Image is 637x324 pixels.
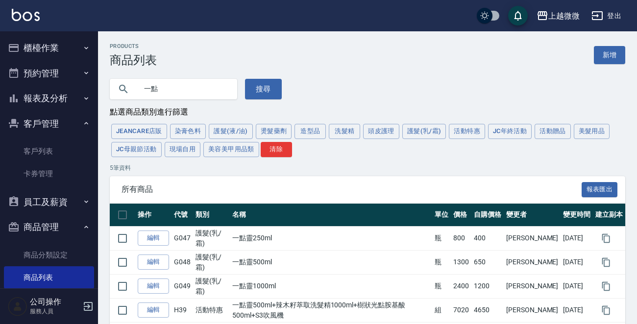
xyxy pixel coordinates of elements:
[504,204,561,227] th: 變更者
[561,204,593,227] th: 變更時間
[8,297,27,316] img: Person
[171,274,193,298] td: G049
[256,124,292,139] button: 燙髮藥劑
[193,204,230,227] th: 類別
[245,79,282,99] button: 搜尋
[138,255,169,270] a: 編輯
[230,226,432,250] td: 一點靈250ml
[535,124,571,139] button: 活動贈品
[12,9,40,21] img: Logo
[449,124,485,139] button: 活動特惠
[261,142,292,157] button: 清除
[561,226,593,250] td: [DATE]
[582,182,618,197] button: 報表匯出
[230,274,432,298] td: 一點靈1000ml
[329,124,360,139] button: 洗髮精
[471,226,504,250] td: 400
[561,298,593,322] td: [DATE]
[432,250,451,274] td: 瓶
[138,302,169,318] a: 編輯
[363,124,399,139] button: 頭皮護理
[432,204,451,227] th: 單位
[4,214,94,240] button: 商品管理
[574,124,610,139] button: 美髮用品
[4,35,94,61] button: 櫃檯作業
[138,278,169,294] a: 編輯
[4,140,94,162] a: 客戶列表
[110,107,625,117] div: 點選商品類別進行篩選
[582,184,618,193] a: 報表匯出
[110,43,157,49] h2: Products
[111,124,167,139] button: JeanCare店販
[209,124,253,139] button: 護髮(液/油)
[203,142,259,157] button: 美容美甲用品類
[504,298,561,322] td: [PERSON_NAME]
[193,298,230,322] td: 活動特惠
[471,250,504,274] td: 650
[471,274,504,298] td: 1200
[548,10,580,22] div: 上越微微
[504,274,561,298] td: [PERSON_NAME]
[451,204,471,227] th: 價格
[171,226,193,250] td: G047
[4,189,94,215] button: 員工及薪資
[137,76,229,102] input: 搜尋關鍵字
[451,250,471,274] td: 1300
[504,226,561,250] td: [PERSON_NAME]
[230,204,432,227] th: 名稱
[294,124,326,139] button: 造型品
[593,204,625,227] th: 建立副本
[4,61,94,86] button: 預約管理
[488,124,532,139] button: JC年終活動
[193,226,230,250] td: 護髮(乳/霜)
[508,6,528,25] button: save
[171,204,193,227] th: 代號
[230,298,432,322] td: 一點靈500ml+辣木籽萃取洗髮精1000ml+樹狀光點胺基酸500ml+S3吹風機
[230,250,432,274] td: 一點靈500ml
[471,204,504,227] th: 自購價格
[111,142,162,157] button: JC母親節活動
[30,297,80,307] h5: 公司操作
[4,244,94,266] a: 商品分類設定
[193,274,230,298] td: 護髮(乳/霜)
[110,53,157,67] h3: 商品列表
[4,162,94,185] a: 卡券管理
[110,163,625,172] p: 5 筆資料
[561,250,593,274] td: [DATE]
[170,124,206,139] button: 染膏色料
[138,231,169,246] a: 編輯
[4,86,94,111] button: 報表及分析
[135,204,171,227] th: 操作
[451,298,471,322] td: 7020
[4,111,94,137] button: 客戶管理
[4,266,94,289] a: 商品列表
[432,298,451,322] td: 組
[451,274,471,298] td: 2400
[561,274,593,298] td: [DATE]
[504,250,561,274] td: [PERSON_NAME]
[30,307,80,316] p: 服務人員
[451,226,471,250] td: 800
[432,274,451,298] td: 瓶
[171,298,193,322] td: H39
[122,185,582,194] span: 所有商品
[533,6,584,26] button: 上越微微
[171,250,193,274] td: G048
[588,7,625,25] button: 登出
[402,124,446,139] button: 護髮(乳/霜)
[193,250,230,274] td: 護髮(乳/霜)
[594,46,625,64] a: 新增
[471,298,504,322] td: 4650
[432,226,451,250] td: 瓶
[165,142,201,157] button: 現場自用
